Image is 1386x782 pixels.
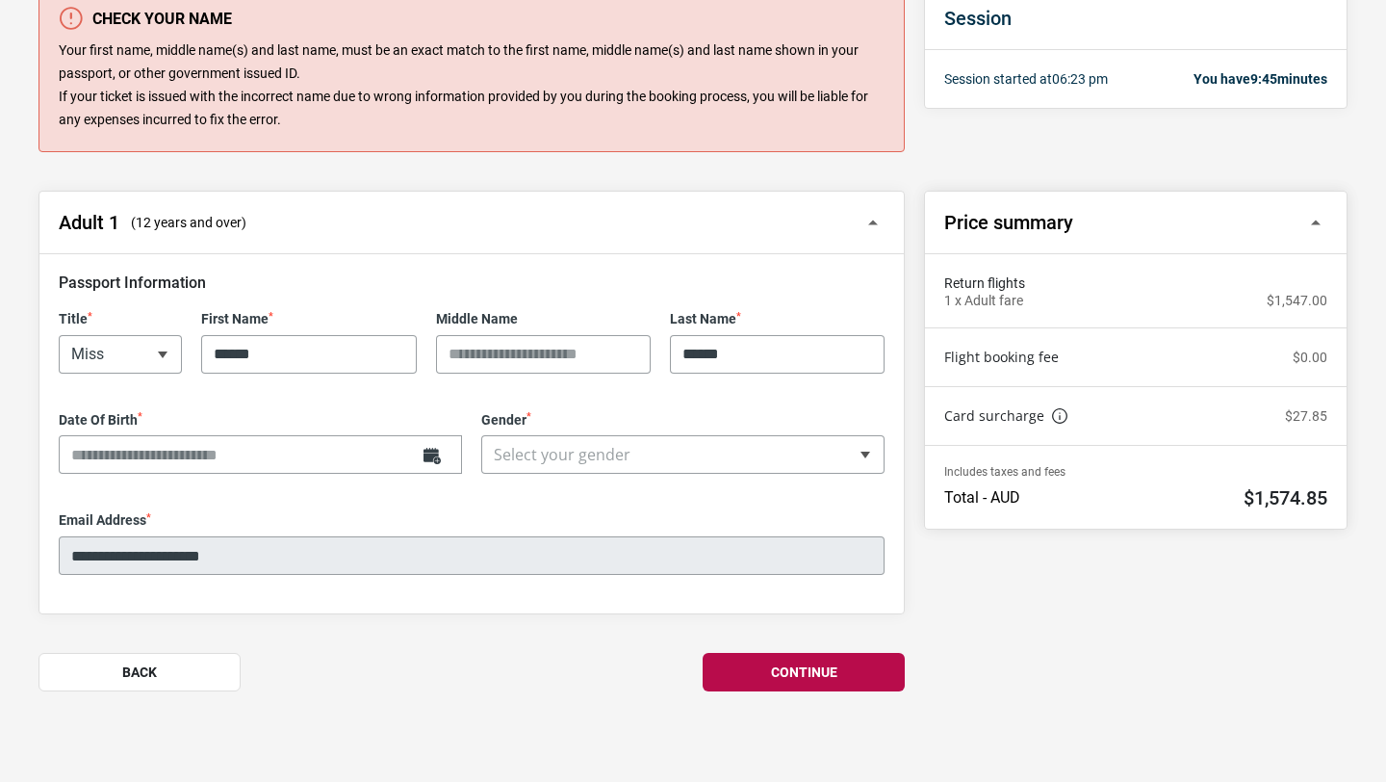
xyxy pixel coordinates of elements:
p: $1,547.00 [1267,293,1327,309]
h3: Passport Information [59,274,885,292]
a: Card surcharge [944,406,1067,426]
button: Adult 1 (12 years and over) [39,192,904,254]
span: 9:45 [1250,71,1277,87]
label: First Name [201,311,416,327]
label: Middle Name [436,311,651,327]
p: Total - AUD [944,488,1020,508]
p: Session started at [944,69,1108,89]
label: Last Name [670,311,885,327]
button: Price summary [925,192,1347,254]
span: Miss [59,335,182,374]
span: Select your gender [482,436,884,474]
label: Date Of Birth [59,412,462,429]
span: Select your gender [494,444,630,465]
span: Miss [60,336,181,373]
p: Includes taxes and fees [944,465,1327,479]
h2: Adult 1 [59,211,119,234]
p: 1 x Adult fare [944,293,1023,309]
button: Back [38,653,241,691]
span: Select your gender [481,435,885,474]
label: Gender [481,412,885,429]
span: 06:23 pm [1052,71,1108,87]
a: Flight booking fee [944,348,1059,367]
span: (12 years and over) [131,213,246,232]
h2: Price summary [944,211,1073,234]
label: Email Address [59,512,885,529]
button: Continue [703,653,905,691]
span: Return flights [944,274,1327,293]
p: Your first name, middle name(s) and last name, must be an exact match to the first name, middle n... [59,39,885,131]
h2: $1,574.85 [1244,486,1327,509]
p: You have minutes [1193,69,1327,89]
h2: Session [944,7,1327,30]
h3: Check your name [59,7,885,30]
p: $0.00 [1293,350,1327,366]
p: $27.85 [1285,408,1327,425]
label: Title [59,311,182,327]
